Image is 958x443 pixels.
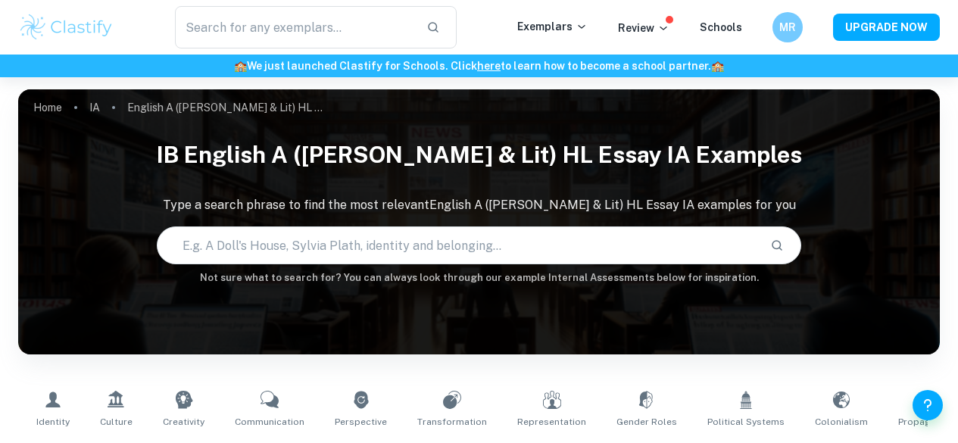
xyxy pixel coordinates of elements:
[234,60,247,72] span: 🏫
[235,415,304,429] span: Communication
[3,58,955,74] h6: We just launched Clastify for Schools. Click to learn how to become a school partner.
[100,415,133,429] span: Culture
[913,390,943,420] button: Help and Feedback
[764,232,790,258] button: Search
[33,97,62,118] a: Home
[18,132,940,178] h1: IB English A ([PERSON_NAME] & Lit) HL Essay IA examples
[18,270,940,285] h6: Not sure what to search for? You can always look through our example Internal Assessments below f...
[616,415,677,429] span: Gender Roles
[898,415,953,429] span: Propaganda
[517,18,588,35] p: Exemplars
[517,415,586,429] span: Representation
[158,224,759,267] input: E.g. A Doll's House, Sylvia Plath, identity and belonging...
[779,19,797,36] h6: MR
[417,415,487,429] span: Transformation
[18,196,940,214] p: Type a search phrase to find the most relevant English A ([PERSON_NAME] & Lit) HL Essay IA exampl...
[700,21,742,33] a: Schools
[618,20,669,36] p: Review
[36,415,70,429] span: Identity
[477,60,501,72] a: here
[89,97,100,118] a: IA
[711,60,724,72] span: 🏫
[175,6,414,48] input: Search for any exemplars...
[18,12,114,42] img: Clastify logo
[707,415,785,429] span: Political Systems
[833,14,940,41] button: UPGRADE NOW
[772,12,803,42] button: MR
[335,415,387,429] span: Perspective
[163,415,204,429] span: Creativity
[127,99,324,116] p: English A ([PERSON_NAME] & Lit) HL Essay
[815,415,868,429] span: Colonialism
